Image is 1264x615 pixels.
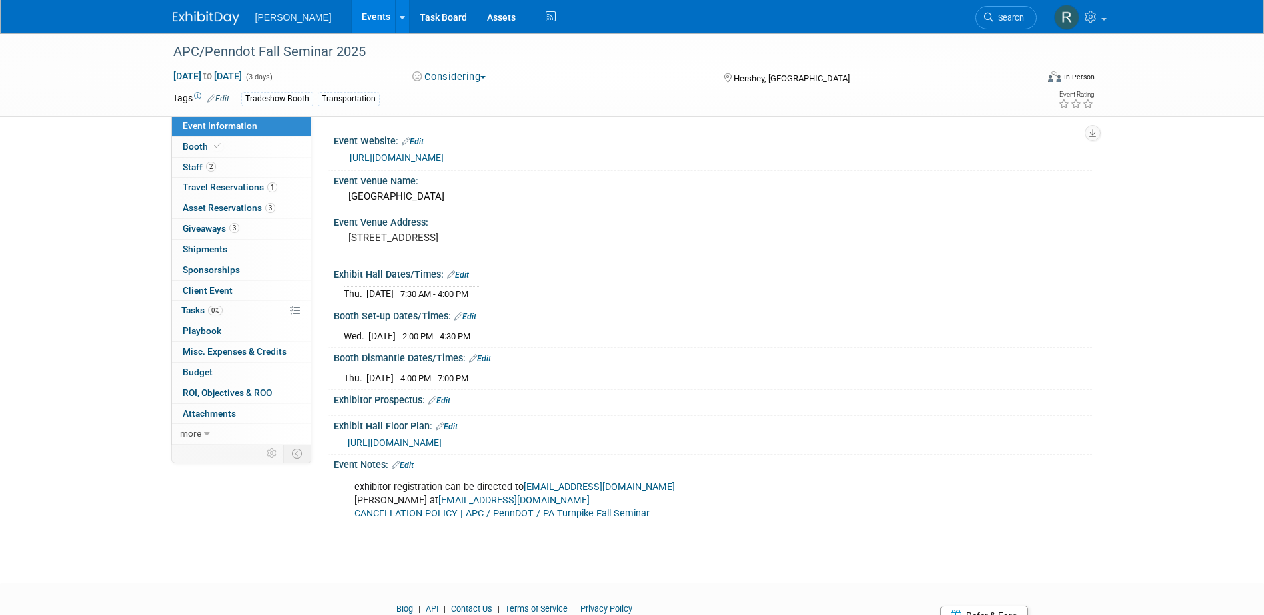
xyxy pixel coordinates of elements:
[734,73,850,83] span: Hershey, [GEOGRAPHIC_DATA]
[172,281,311,301] a: Client Event
[334,348,1092,365] div: Booth Dismantle Dates/Times:
[334,306,1092,323] div: Booth Set-up Dates/Times:
[183,325,221,336] span: Playbook
[173,91,229,106] td: Tags
[183,244,227,254] span: Shipments
[368,329,396,343] td: [DATE]
[334,390,1092,407] div: Exhibitor Prospectus:
[348,437,442,448] a: [URL][DOMAIN_NAME]
[334,416,1092,433] div: Exhibit Hall Floor Plan:
[172,198,311,218] a: Asset Reservations3
[172,137,311,157] a: Booth
[183,202,275,213] span: Asset Reservations
[469,354,491,363] a: Edit
[173,11,239,25] img: ExhibitDay
[400,289,468,299] span: 7:30 AM - 4:00 PM
[229,223,239,233] span: 3
[261,445,284,462] td: Personalize Event Tab Strip
[183,285,233,296] span: Client Event
[344,329,368,343] td: Wed.
[181,305,223,315] span: Tasks
[214,142,221,150] i: Booth reservation complete
[265,203,275,213] span: 3
[172,321,311,341] a: Playbook
[173,70,243,82] span: [DATE] [DATE]
[183,141,223,152] span: Booth
[334,131,1092,148] div: Event Website:
[208,306,223,315] span: 0%
[245,73,273,81] span: (3 days)
[580,604,632,614] a: Privacy Policy
[354,508,650,519] a: CANCELLATION POLICY | APC / PennDOT / PA Turnpike Fall Seminar
[451,604,492,614] a: Contact Us
[494,604,503,614] span: |
[402,331,470,341] span: 2:00 PM - 4:30 PM
[183,346,287,357] span: Misc. Expenses & Credits
[183,120,257,131] span: Event Information
[438,495,590,506] a: [EMAIL_ADDRESS][DOMAIN_NAME]
[183,162,216,172] span: Staff
[1054,5,1079,30] img: Rebecca Deis
[206,162,216,172] span: 2
[172,219,311,239] a: Giveaways3
[183,223,239,234] span: Giveaways
[334,455,1092,472] div: Event Notes:
[975,6,1037,29] a: Search
[400,373,468,383] span: 4:00 PM - 7:00 PM
[436,422,458,431] a: Edit
[1063,72,1095,82] div: In-Person
[408,70,491,84] button: Considering
[283,445,311,462] td: Toggle Event Tabs
[172,301,311,321] a: Tasks0%
[428,396,450,405] a: Edit
[172,424,311,444] a: more
[183,408,236,419] span: Attachments
[402,137,424,146] a: Edit
[172,116,311,136] a: Event Information
[207,94,229,103] a: Edit
[183,182,277,192] span: Travel Reservations
[344,371,366,385] td: Thu.
[505,604,568,614] a: Terms of Service
[183,264,240,275] span: Sponsorships
[183,387,272,398] span: ROI, Objectives & ROO
[172,383,311,403] a: ROI, Objectives & ROO
[267,182,277,192] span: 1
[415,604,424,614] span: |
[447,270,469,280] a: Edit
[1058,91,1094,98] div: Event Rating
[183,367,213,377] span: Budget
[344,287,366,301] td: Thu.
[172,260,311,280] a: Sponsorships
[350,152,444,163] a: [URL][DOMAIN_NAME]
[172,342,311,362] a: Misc. Expenses & Credits
[318,92,380,106] div: Transportation
[440,604,449,614] span: |
[172,178,311,198] a: Travel Reservations1
[172,240,311,260] a: Shipments
[241,92,313,106] div: Tradeshow-Booth
[172,404,311,424] a: Attachments
[426,604,438,614] a: API
[180,428,201,439] span: more
[172,158,311,178] a: Staff2
[958,69,1095,89] div: Event Format
[392,461,414,470] a: Edit
[524,481,675,493] a: [EMAIL_ADDRESS][DOMAIN_NAME]
[396,604,413,614] a: Blog
[172,363,311,383] a: Budget
[366,287,394,301] td: [DATE]
[366,371,394,385] td: [DATE]
[345,474,946,527] div: exhibitor registration can be directed to [PERSON_NAME] at
[1048,71,1061,82] img: Format-Inperson.png
[334,171,1092,188] div: Event Venue Name:
[169,40,1017,64] div: APC/Penndot Fall Seminar 2025
[201,71,214,81] span: to
[993,13,1024,23] span: Search
[454,312,476,321] a: Edit
[570,604,578,614] span: |
[334,264,1092,282] div: Exhibit Hall Dates/Times:
[348,232,635,244] pre: [STREET_ADDRESS]
[255,12,332,23] span: [PERSON_NAME]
